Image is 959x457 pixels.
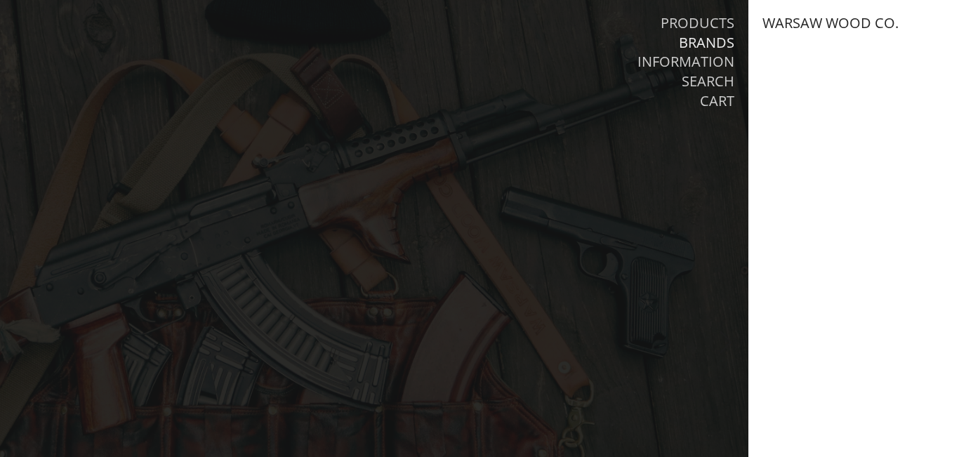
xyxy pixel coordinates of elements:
[682,72,734,91] a: Search
[700,92,734,110] a: Cart
[679,34,734,52] a: Brands
[637,53,734,71] a: Information
[661,14,734,32] a: Products
[762,14,899,32] a: Warsaw Wood Co.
